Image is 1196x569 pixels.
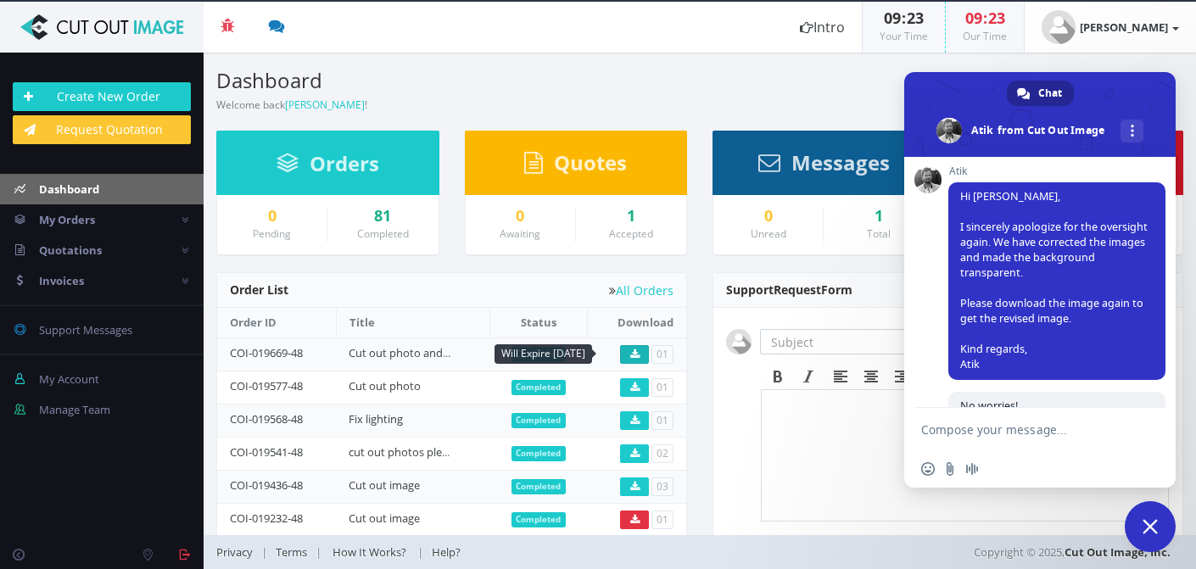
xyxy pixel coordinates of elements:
[511,512,567,527] span: Completed
[963,29,1007,43] small: Our Time
[609,226,653,241] small: Accepted
[1080,20,1168,35] strong: [PERSON_NAME]
[310,149,379,177] span: Orders
[1121,120,1143,142] div: More channels
[349,444,459,460] a: cut out photos please
[511,413,567,428] span: Completed
[39,402,110,417] span: Manage Team
[277,159,379,175] a: Orders
[726,282,852,298] span: Support Form
[478,208,562,225] a: 0
[1125,501,1176,552] div: Close chat
[762,390,1168,521] iframe: Rich Text Area. Press ALT-F9 for menu. Press ALT-F10 for toolbar. Press ALT-0 for help
[333,544,406,560] span: How It Works?
[349,345,511,360] a: Cut out photo and remove glare
[609,284,673,297] a: All Orders
[39,371,99,387] span: My Account
[336,308,489,337] th: Title
[13,115,191,144] a: Request Quotation
[285,98,365,112] a: [PERSON_NAME]
[758,159,890,174] a: Messages
[13,82,191,111] a: Create New Order
[500,226,540,241] small: Awaiting
[943,462,957,476] span: Send a file
[39,273,84,288] span: Invoices
[216,544,261,560] a: Privacy
[217,308,336,337] th: Order ID
[960,399,1137,550] span: No worries! Thanks so much Marketing Manager m: [PHONE_NUMBER] w: Schedule a meeting <[URL][DOMAI...
[423,544,469,560] a: Help?
[230,444,303,460] a: COI-019541-48
[39,212,95,227] span: My Orders
[511,380,567,395] span: Completed
[524,159,627,174] a: Quotes
[349,378,421,393] a: Cut out photo
[760,329,953,354] input: Subject
[921,462,935,476] span: Insert an emoji
[974,544,1171,561] span: Copyright © 2025,
[907,8,924,28] span: 23
[589,208,673,225] a: 1
[921,422,1121,438] textarea: Compose your message...
[490,308,588,337] th: Status
[357,226,409,241] small: Completed
[340,208,425,225] a: 81
[965,8,982,28] span: 09
[1007,81,1074,106] div: Chat
[39,243,102,258] span: Quotations
[216,98,367,112] small: Welcome back !
[783,2,862,53] a: Intro
[836,208,921,225] div: 1
[726,208,810,225] a: 0
[856,365,886,388] div: Align center
[793,365,824,388] div: Italic
[1042,10,1076,44] img: user_default.jpg
[230,208,314,225] a: 0
[349,411,403,427] a: Fix lighting
[948,165,1165,177] span: Atik
[726,329,752,354] img: user_default.jpg
[763,365,793,388] div: Bold
[886,365,917,388] div: Align right
[349,477,420,493] a: Cut out image
[554,148,627,176] span: Quotes
[791,148,890,176] span: Messages
[751,226,786,241] small: Unread
[587,308,686,337] th: Download
[884,8,901,28] span: 09
[216,70,687,92] h3: Dashboard
[1038,81,1062,106] span: Chat
[230,378,303,393] a: COI-019577-48
[901,8,907,28] span: :
[867,226,891,241] small: Total
[495,344,592,364] div: Will Expire [DATE]
[349,510,420,526] a: Cut out image
[960,189,1148,371] span: Hi [PERSON_NAME], I sincerely apologize for the oversight again. We have corrected the images and...
[230,411,303,427] a: COI-019568-48
[1025,2,1196,53] a: [PERSON_NAME]
[982,8,988,28] span: :
[230,477,303,493] a: COI-019436-48
[825,365,856,388] div: Align left
[511,479,567,494] span: Completed
[230,345,303,360] a: COI-019669-48
[253,226,291,241] small: Pending
[988,8,1005,28] span: 23
[965,462,979,476] span: Audio message
[39,181,99,197] span: Dashboard
[511,446,567,461] span: Completed
[880,29,928,43] small: Your Time
[774,282,821,298] span: Request
[13,14,191,40] img: Cut Out Image
[39,322,132,337] span: Support Messages
[230,282,288,298] span: Order List
[267,544,316,560] a: Terms
[1065,544,1171,560] a: Cut Out Image, Inc.
[321,544,417,560] a: How It Works?
[216,535,861,569] div: | | |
